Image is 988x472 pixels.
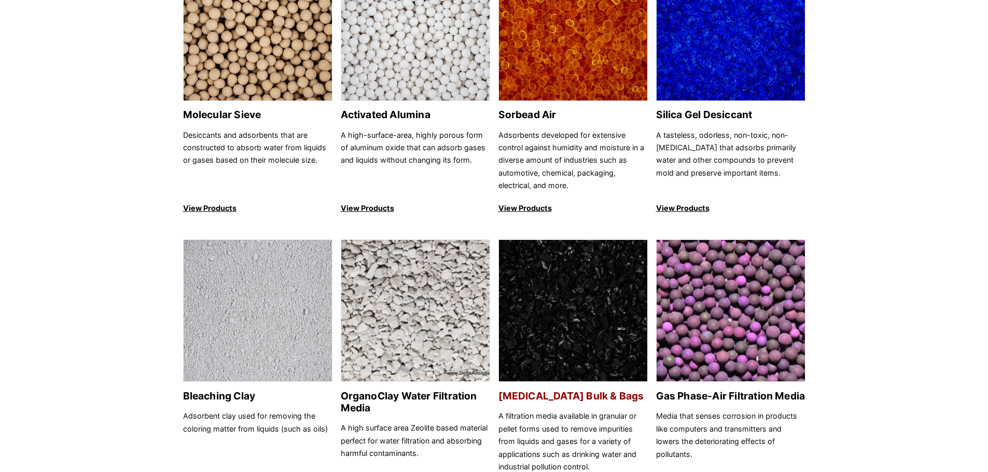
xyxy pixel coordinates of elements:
h2: Sorbead Air [498,109,648,121]
img: Gas Phase-Air Filtration Media [657,240,805,382]
img: OrganoClay Water Filtration Media [341,240,490,382]
h2: Molecular Sieve [183,109,332,121]
p: Adsorbents developed for extensive control against humidity and moisture in a diverse amount of i... [498,129,648,192]
h2: OrganoClay Water Filtration Media [341,390,490,414]
h2: [MEDICAL_DATA] Bulk & Bags [498,390,648,402]
img: Activated Carbon Bulk & Bags [499,240,647,382]
h2: Activated Alumina [341,109,490,121]
img: Bleaching Clay [184,240,332,382]
h2: Gas Phase-Air Filtration Media [656,390,805,402]
p: Desiccants and adsorbents that are constructed to absorb water from liquids or gases based on the... [183,129,332,192]
p: View Products [341,202,490,214]
p: View Products [656,202,805,214]
h2: Bleaching Clay [183,390,332,402]
p: View Products [498,202,648,214]
p: A tasteless, odorless, non-toxic, non-[MEDICAL_DATA] that adsorbs primarily water and other compo... [656,129,805,192]
p: A high-surface-area, highly porous form of aluminum oxide that can adsorb gases and liquids witho... [341,129,490,192]
p: View Products [183,202,332,214]
h2: Silica Gel Desiccant [656,109,805,121]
